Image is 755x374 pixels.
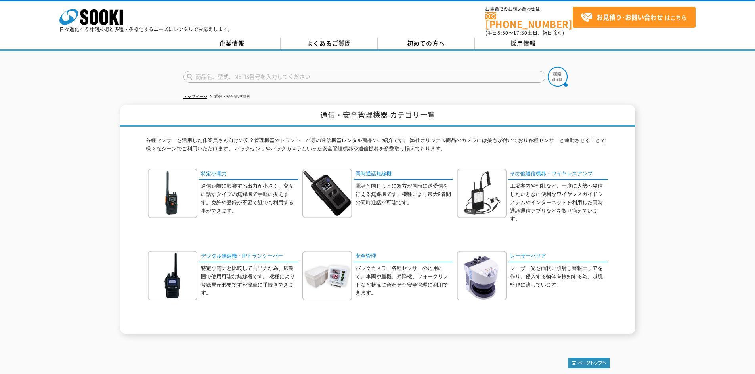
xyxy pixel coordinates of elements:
p: 特定小電力と比較して高出力な為、広範囲で使用可能な無線機です。 機種により登録局が必要ですが簡単に手続きできます。 [201,264,298,297]
img: トップページへ [568,358,610,368]
span: 初めての方へ [407,39,445,47]
img: btn_search.png [548,67,568,87]
p: 各種センサーを活用した作業員さん向けの安全管理機器やトランシーバ等の通信機器レンタル商品のご紹介です。 弊社オリジナル商品のカメラには接点が付いており各種センサーと連動させることで様々なシーンで... [146,137,610,157]
img: レーザーバリア [457,251,507,300]
span: (平日 ～ 土日、祝日除く) [485,29,564,36]
p: 電話と同じように双方が同時に送受信を行える無線機です。機種により最大9者間の同時通話が可能です。 [356,182,453,207]
img: 安全管理 [302,251,352,300]
a: 安全管理 [354,251,453,262]
a: トップページ [183,94,207,99]
img: 特定小電力 [148,169,197,218]
a: 同時通話無線機 [354,169,453,180]
a: [PHONE_NUMBER] [485,12,573,28]
a: お見積り･お問い合わせはこちら [573,7,696,28]
p: バックカメラ、各種センサーの応用にて、車両や重機、昇降機、フォークリフトなど状況に合わせた安全管理に利用できます。 [356,264,453,297]
a: 特定小電力 [199,169,298,180]
p: 日々進化する計測技術と多種・多様化するニーズにレンタルでお応えします。 [59,27,233,32]
a: よくあるご質問 [281,38,378,49]
input: 商品名、型式、NETIS番号を入力してください [183,71,545,83]
a: デジタル無線機・IPトランシーバー [199,251,298,262]
span: お電話でのお問い合わせは [485,7,573,11]
span: はこちら [581,11,687,23]
li: 通信・安全管理機器 [208,93,250,101]
a: レーザーバリア [508,251,608,262]
img: 同時通話無線機 [302,169,352,218]
span: 17:30 [513,29,528,36]
img: デジタル無線機・IPトランシーバー [148,251,197,300]
h1: 通信・安全管理機器 カテゴリ一覧 [120,105,635,127]
strong: お見積り･お問い合わせ [596,12,663,22]
a: 採用情報 [475,38,572,49]
img: その他通信機器・ワイヤレスアンプ [457,169,507,218]
a: 初めての方へ [378,38,475,49]
a: 企業情報 [183,38,281,49]
p: 工場案内や朝礼など、一度に大勢へ発信したいときに便利なワイヤレスガイドシステムやインターネットを利用した同時通話通信アプリなどを取り揃えています。 [510,182,608,223]
a: その他通信機器・ワイヤレスアンプ [508,169,608,180]
span: 8:50 [497,29,508,36]
p: レーザー光を面状に照射し警報エリアを作り、侵入する物体を検知する為、越境監視に適しています。 [510,264,608,289]
p: 送信距離に影響する出力が小さく、交互に話すタイプの無線機で手軽に扱えます。免許や登録が不要で誰でも利用する事ができます。 [201,182,298,215]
